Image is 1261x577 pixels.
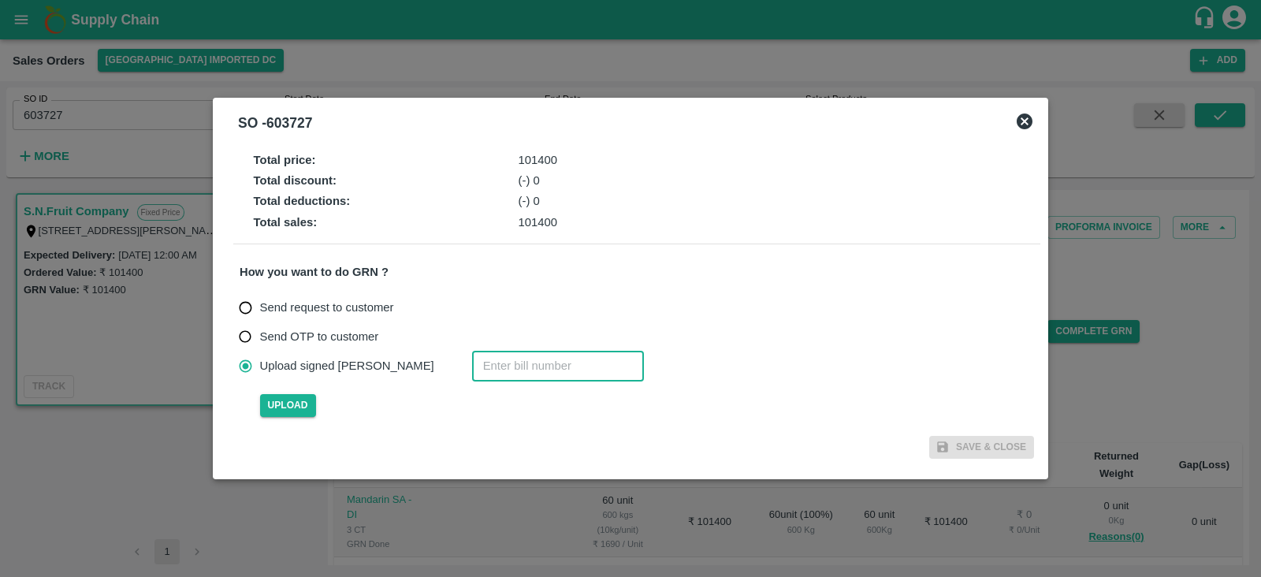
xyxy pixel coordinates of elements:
strong: Total price : [254,154,316,166]
strong: Total sales : [254,216,318,229]
span: Send request to customer [260,299,394,316]
span: 101400 [519,154,558,166]
input: Enter bill number [472,351,644,381]
span: (-) 0 [519,174,540,187]
strong: How you want to do GRN ? [240,266,389,278]
strong: Total deductions : [254,195,351,207]
span: 101400 [519,216,558,229]
strong: Total discount : [254,174,337,187]
span: Upload [260,394,316,417]
span: Upload signed [PERSON_NAME] [260,357,434,374]
span: Send OTP to customer [260,328,379,345]
span: (-) 0 [519,195,540,207]
div: SO - 603727 [238,112,312,134]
